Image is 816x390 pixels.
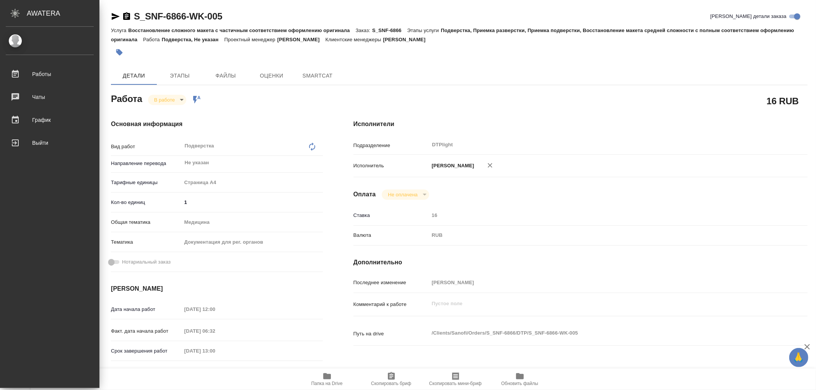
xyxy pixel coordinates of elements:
p: Подверстка, Не указан [162,37,225,42]
div: В работе [382,189,429,200]
input: Пустое поле [182,345,249,356]
p: Последнее изменение [353,279,429,286]
textarea: /Clients/Sanofi/Orders/S_SNF-6866/DTP/S_SNF-6866-WK-005 [429,327,770,340]
p: Подразделение [353,142,429,149]
div: Медицина [182,216,323,229]
p: Вид работ [111,143,182,150]
p: Кол-во единиц [111,199,182,206]
p: [PERSON_NAME] [383,37,431,42]
p: [PERSON_NAME] [277,37,326,42]
p: Тематика [111,238,182,246]
h4: [PERSON_NAME] [111,284,323,293]
p: Проектный менеджер [224,37,277,42]
button: Удалить исполнителя [482,157,498,174]
div: AWATERA [27,6,99,21]
p: Срок завершения работ [111,347,182,355]
button: Скопировать ссылку [122,12,131,21]
span: 🙏 [792,350,805,366]
p: Валюта [353,231,429,239]
input: ✎ Введи что-нибудь [182,197,323,208]
div: Чаты [6,91,94,103]
p: Заказ: [356,28,372,33]
div: RUB [429,229,770,242]
button: Скопировать бриф [359,369,423,390]
a: S_SNF-6866-WK-005 [134,11,222,21]
span: Детали [116,71,152,81]
div: В работе [148,95,186,105]
button: Скопировать мини-бриф [423,369,488,390]
div: Документация для рег. органов [182,236,323,249]
h4: Основная информация [111,120,323,129]
p: Подверстка, Приемка разверстки, Приемка подверстки, Восстановление макета средней сложности с пол... [111,28,794,42]
p: Тарифные единицы [111,179,182,186]
span: Этапы [161,71,198,81]
span: Папка на Drive [311,381,343,386]
p: Восстановление сложного макета с частичным соответствием оформлению оригинала [128,28,355,33]
p: Услуга [111,28,128,33]
input: Пустое поле [182,304,249,315]
p: [PERSON_NAME] [429,162,474,170]
button: В работе [152,97,177,103]
span: SmartCat [299,71,336,81]
p: Ставка [353,212,429,219]
h4: Исполнители [353,120,808,129]
p: Факт. дата начала работ [111,327,182,335]
p: Клиентские менеджеры [326,37,383,42]
p: Работа [143,37,162,42]
span: Файлы [207,71,244,81]
p: Комментарий к работе [353,301,429,308]
div: Выйти [6,137,94,149]
h2: Работа [111,91,142,105]
input: Пустое поле [429,277,770,288]
button: Не оплачена [386,191,420,198]
button: Папка на Drive [295,369,359,390]
a: Чаты [2,87,98,107]
p: Этапы услуги [407,28,441,33]
button: Обновить файлы [488,369,552,390]
a: График [2,110,98,129]
input: Пустое поле [182,325,249,337]
a: Выйти [2,133,98,152]
button: Скопировать ссылку для ЯМессенджера [111,12,120,21]
span: Нотариальный заказ [122,258,171,266]
h4: Оплата [353,190,376,199]
h4: Дополнительно [353,258,808,267]
p: Путь на drive [353,330,429,338]
span: Скопировать бриф [371,381,411,386]
div: Работы [6,68,94,80]
p: Направление перевода [111,160,182,167]
span: Обновить файлы [501,381,538,386]
div: Страница А4 [182,176,323,189]
a: Работы [2,65,98,84]
span: Оценки [253,71,290,81]
span: Скопировать мини-бриф [429,381,482,386]
div: График [6,114,94,126]
p: Общая тематика [111,218,182,226]
p: S_SNF-6866 [372,28,407,33]
p: Дата начала работ [111,306,182,313]
button: 🙏 [789,348,808,367]
p: Исполнитель [353,162,429,170]
span: [PERSON_NAME] детали заказа [710,13,787,20]
h2: 16 RUB [767,94,799,107]
button: Добавить тэг [111,44,128,61]
input: Пустое поле [429,210,770,221]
